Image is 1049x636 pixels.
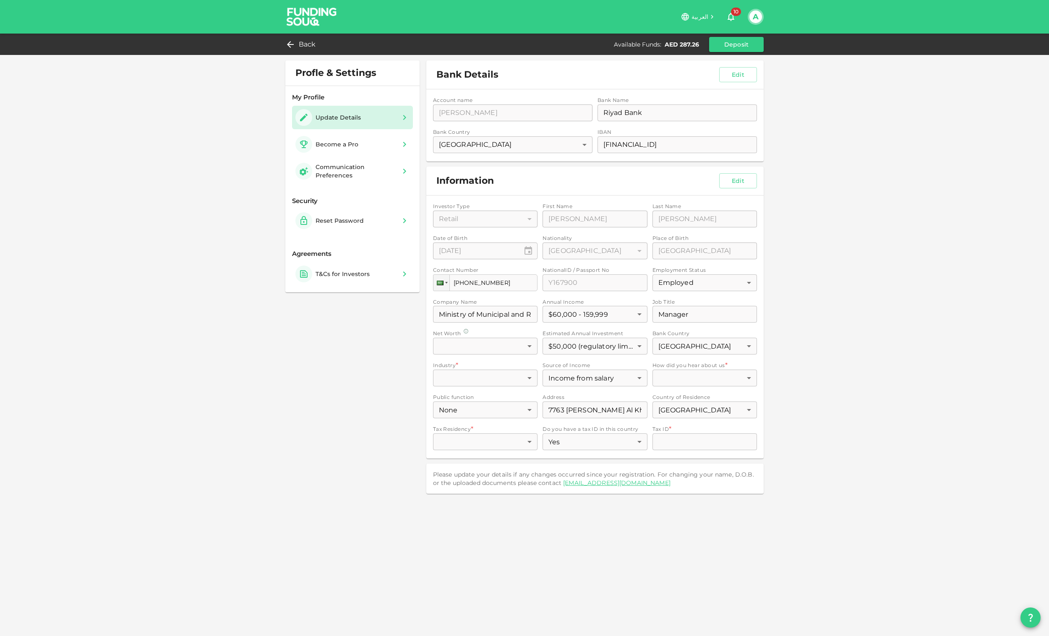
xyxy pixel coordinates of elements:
div: Communication Preferences [316,163,396,180]
div: Reset Password [316,216,364,225]
div: Please update your details if any changes occurred since your registration. For changing your nam... [433,470,757,487]
span: Back [299,39,316,50]
span: Bank Details [436,69,498,81]
button: Edit [719,67,757,82]
div: Become a Pro [316,140,358,149]
div: Update Details [316,113,361,122]
span: 10 [731,8,741,16]
div: My Profile [292,93,413,102]
a: [EMAIL_ADDRESS][DOMAIN_NAME] [563,479,671,487]
div: Security [292,196,413,206]
button: A [749,10,762,23]
span: Information [436,175,494,187]
div: AED 287.26 [665,40,699,49]
button: Deposit [709,37,764,52]
button: question [1020,607,1041,628]
button: 10 [723,8,739,25]
div: Agreements [292,249,413,259]
span: العربية [692,13,708,21]
button: Edit [719,173,757,188]
div: T&Cs for Investors [316,270,370,278]
div: Available Funds : [614,40,661,49]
